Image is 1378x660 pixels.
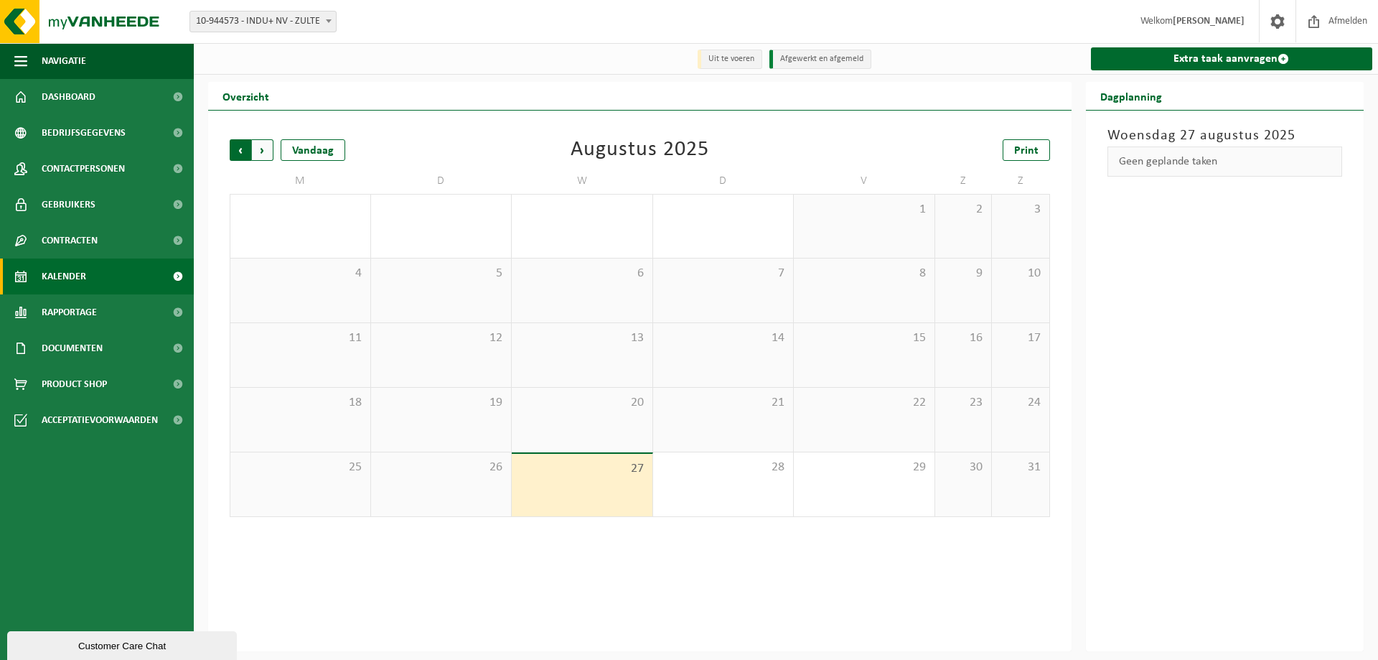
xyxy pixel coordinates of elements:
[769,50,871,69] li: Afgewerkt en afgemeld
[230,139,251,161] span: Vorige
[42,43,86,79] span: Navigatie
[1107,125,1343,147] h3: Woensdag 27 augustus 2025
[1107,147,1343,177] div: Geen geplande taken
[660,395,787,411] span: 21
[208,82,283,110] h2: Overzicht
[371,168,512,194] td: D
[571,139,709,161] div: Augustus 2025
[801,460,927,475] span: 29
[942,460,985,475] span: 30
[1086,82,1176,110] h2: Dagplanning
[999,460,1041,475] span: 31
[801,395,927,411] span: 22
[794,168,935,194] td: V
[42,223,98,259] span: Contracten
[992,168,1049,194] td: Z
[698,50,762,69] li: Uit te voeren
[42,151,125,187] span: Contactpersonen
[42,402,158,438] span: Acceptatievoorwaarden
[238,330,363,346] span: 11
[238,266,363,282] span: 4
[42,187,95,223] span: Gebruikers
[252,139,273,161] span: Volgende
[42,259,86,294] span: Kalender
[238,460,363,475] span: 25
[1173,16,1245,27] strong: [PERSON_NAME]
[42,330,103,366] span: Documenten
[189,11,337,32] span: 10-944573 - INDU+ NV - ZULTE
[660,266,787,282] span: 7
[519,330,645,346] span: 13
[7,628,240,660] iframe: chat widget
[999,395,1041,411] span: 24
[42,366,107,402] span: Product Shop
[519,395,645,411] span: 20
[1091,47,1373,70] a: Extra taak aanvragen
[660,460,787,475] span: 28
[942,266,985,282] span: 9
[999,266,1041,282] span: 10
[519,266,645,282] span: 6
[42,79,95,115] span: Dashboard
[378,460,505,475] span: 26
[281,139,345,161] div: Vandaag
[801,330,927,346] span: 15
[801,266,927,282] span: 8
[942,202,985,218] span: 2
[190,11,336,32] span: 10-944573 - INDU+ NV - ZULTE
[378,330,505,346] span: 12
[999,202,1041,218] span: 3
[42,115,126,151] span: Bedrijfsgegevens
[942,330,985,346] span: 16
[660,330,787,346] span: 14
[653,168,795,194] td: D
[1014,145,1039,157] span: Print
[512,168,653,194] td: W
[519,461,645,477] span: 27
[1003,139,1050,161] a: Print
[999,330,1041,346] span: 17
[378,395,505,411] span: 19
[378,266,505,282] span: 5
[42,294,97,330] span: Rapportage
[238,395,363,411] span: 18
[942,395,985,411] span: 23
[801,202,927,218] span: 1
[230,168,371,194] td: M
[935,168,993,194] td: Z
